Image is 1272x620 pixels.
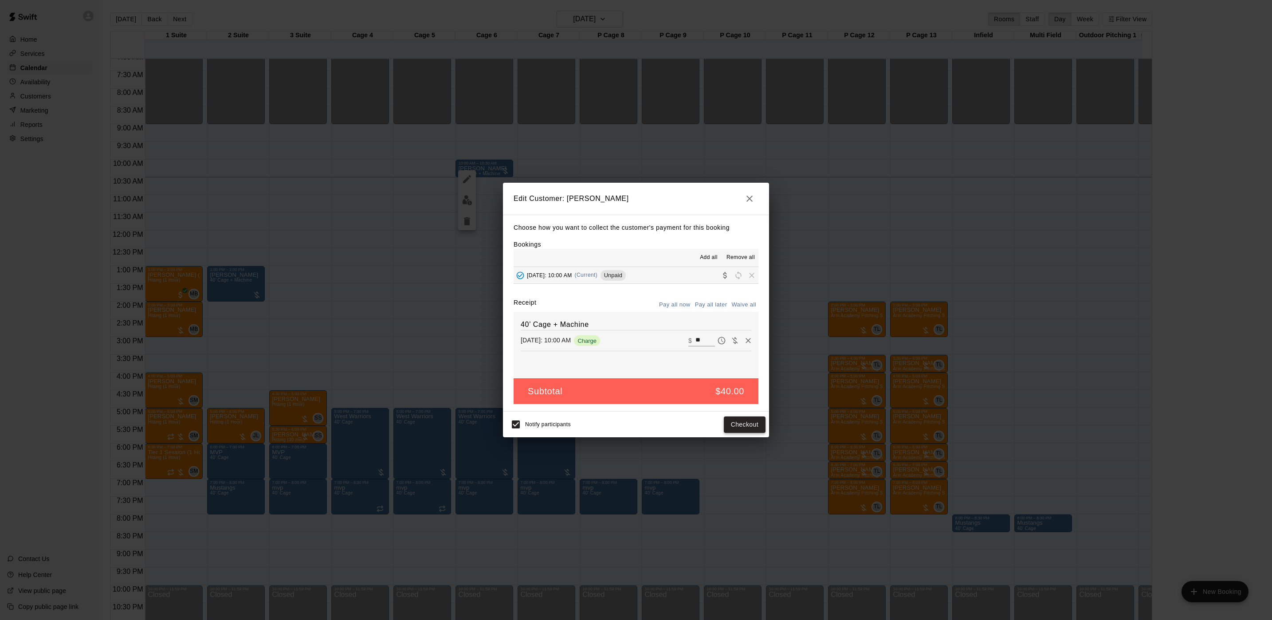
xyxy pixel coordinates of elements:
[745,271,758,278] span: Remove
[514,222,758,233] p: Choose how you want to collect the customer's payment for this booking
[601,272,626,279] span: Unpaid
[728,336,742,344] span: Waive payment
[574,337,600,344] span: Charge
[718,271,732,278] span: Collect payment
[521,336,571,345] p: [DATE]: 10:00 AM
[700,253,718,262] span: Add all
[742,334,755,347] button: Remove
[514,241,541,248] label: Bookings
[732,271,745,278] span: Reschedule
[514,269,527,282] button: Added - Collect Payment
[528,385,562,397] h5: Subtotal
[726,253,755,262] span: Remove all
[695,251,723,265] button: Add all
[514,267,758,283] button: Added - Collect Payment[DATE]: 10:00 AM(Current)UnpaidCollect paymentRescheduleRemove
[688,336,692,345] p: $
[723,251,758,265] button: Remove all
[521,319,751,330] h6: 40’ Cage + Machine
[514,298,536,312] label: Receipt
[724,416,766,433] button: Checkout
[575,272,598,278] span: (Current)
[657,298,693,312] button: Pay all now
[693,298,730,312] button: Pay all later
[715,336,728,344] span: Pay later
[729,298,758,312] button: Waive all
[525,422,571,428] span: Notify participants
[527,272,572,278] span: [DATE]: 10:00 AM
[503,183,769,215] h2: Edit Customer: [PERSON_NAME]
[715,385,744,397] h5: $40.00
